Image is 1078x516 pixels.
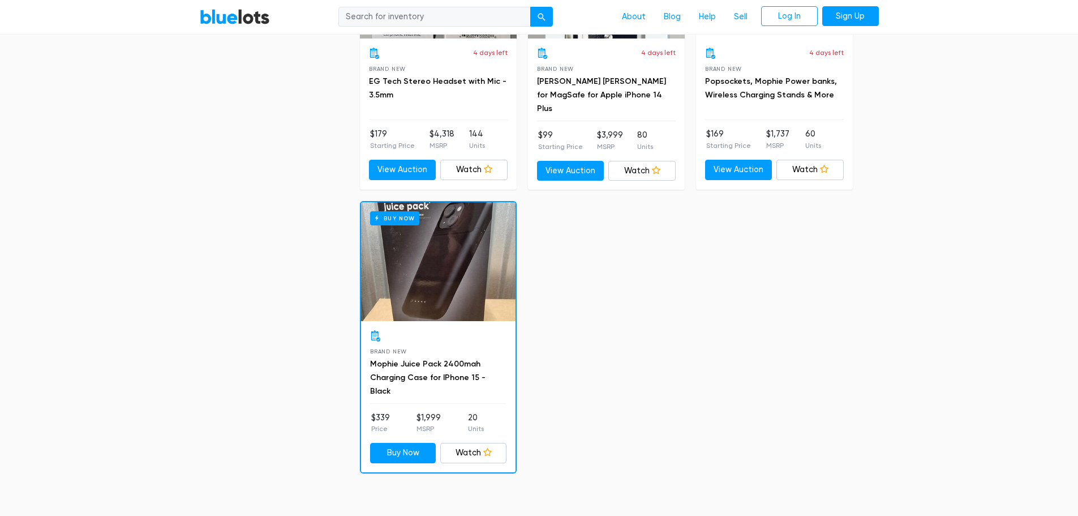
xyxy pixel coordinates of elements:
[706,140,751,151] p: Starting Price
[361,202,516,321] a: Buy Now
[469,128,485,151] li: 144
[538,129,583,152] li: $99
[705,66,742,72] span: Brand New
[440,160,508,180] a: Watch
[370,348,407,355] span: Brand New
[805,140,821,151] p: Units
[537,161,604,181] a: View Auction
[613,6,655,28] a: About
[776,160,844,180] a: Watch
[468,412,484,434] li: 20
[597,142,623,152] p: MSRP
[469,140,485,151] p: Units
[706,128,751,151] li: $169
[705,160,772,180] a: View Auction
[369,66,406,72] span: Brand New
[766,128,789,151] li: $1,737
[370,128,415,151] li: $179
[725,6,757,28] a: Sell
[416,412,441,434] li: $1,999
[371,424,390,434] p: Price
[430,128,454,151] li: $4,318
[690,6,725,28] a: Help
[370,140,415,151] p: Starting Price
[371,412,390,434] li: $339
[538,142,583,152] p: Starting Price
[440,443,506,463] a: Watch
[655,6,690,28] a: Blog
[200,8,270,25] a: BlueLots
[809,48,844,58] p: 4 days left
[468,424,484,434] p: Units
[416,424,441,434] p: MSRP
[637,129,653,152] li: 80
[637,142,653,152] p: Units
[369,160,436,180] a: View Auction
[641,48,676,58] p: 4 days left
[473,48,508,58] p: 4 days left
[766,140,789,151] p: MSRP
[537,76,666,113] a: [PERSON_NAME] [PERSON_NAME] for MagSafe for Apple iPhone 14 Plus
[370,211,419,225] h6: Buy Now
[608,161,676,181] a: Watch
[430,140,454,151] p: MSRP
[338,7,531,27] input: Search for inventory
[597,129,623,152] li: $3,999
[822,6,879,27] a: Sign Up
[705,76,837,100] a: Popsockets, Mophie Power banks, Wireless Charging Stands & More
[369,76,506,100] a: EG Tech Stereo Headset with Mic - 3.5mm
[370,443,436,463] a: Buy Now
[761,6,818,27] a: Log In
[805,128,821,151] li: 60
[370,359,486,396] a: Mophie Juice Pack 2400mah Charging Case for IPhone 15 - Black
[537,66,574,72] span: Brand New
